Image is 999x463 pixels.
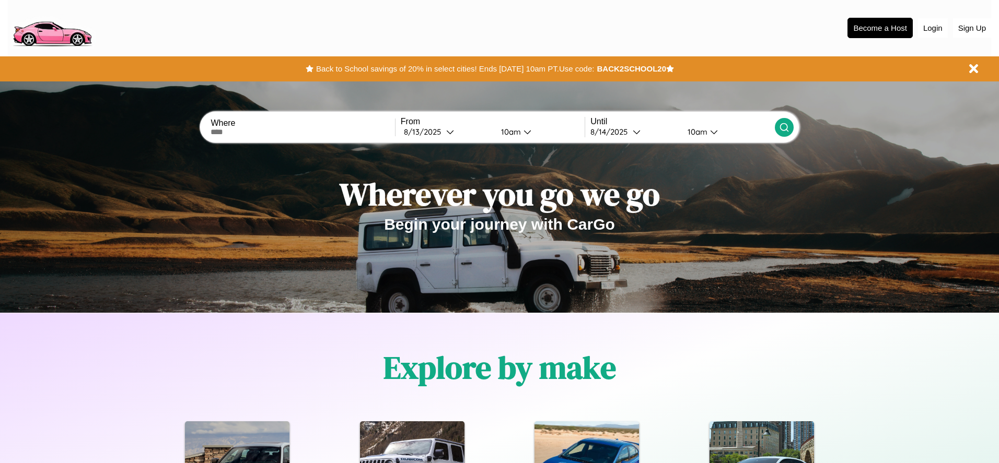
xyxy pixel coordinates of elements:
button: Login [918,18,948,38]
label: From [401,117,585,126]
button: 10am [493,126,585,137]
button: 8/13/2025 [401,126,493,137]
b: BACK2SCHOOL20 [597,64,666,73]
label: Until [590,117,774,126]
div: 8 / 13 / 2025 [404,127,446,137]
div: 10am [496,127,524,137]
div: 8 / 14 / 2025 [590,127,633,137]
h1: Explore by make [384,346,616,389]
button: Become a Host [847,18,913,38]
img: logo [8,5,96,49]
div: 10am [682,127,710,137]
button: Back to School savings of 20% in select cities! Ends [DATE] 10am PT.Use code: [313,62,597,76]
button: Sign Up [953,18,991,38]
button: 10am [679,126,774,137]
label: Where [211,118,394,128]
